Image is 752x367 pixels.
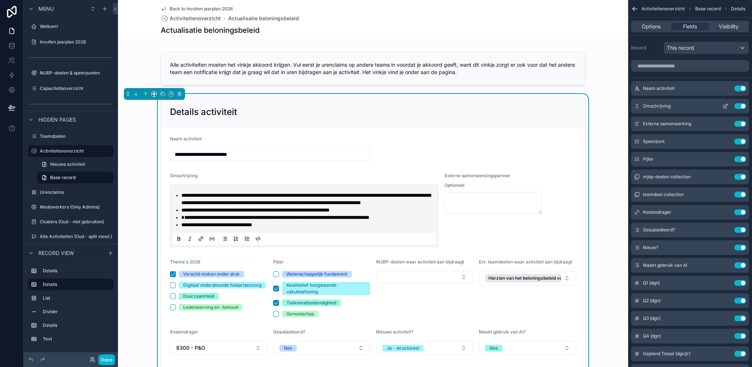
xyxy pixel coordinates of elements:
span: Naam activiteit [643,85,675,91]
button: Done [98,354,115,365]
span: Thema's 2026 [170,259,201,265]
label: Capaciteitsoverzicht [40,85,112,91]
span: Gepland Totaal (dgn/jr) [643,351,690,357]
label: Divider [43,309,111,315]
span: Speerpunt [643,139,665,144]
span: Nieuw? [643,245,658,251]
span: Kostendrager [170,329,198,335]
span: Hidden pages [38,116,76,123]
span: MJBP-doelen waar activiteit aan bijdraagt [376,259,464,265]
div: Kwalitatief hoogstaande vakuitoefening [286,282,366,295]
span: Maakt gebruik van AI? [479,329,526,335]
a: Alle Activiteiten (Oud - split view) ) [28,231,114,242]
span: Q2 (dgn) [643,298,661,304]
label: Teamdoelen [40,133,112,139]
label: Details [43,282,108,287]
label: List [43,295,111,301]
span: Pijler [273,259,284,265]
button: Select Button [376,271,473,283]
a: Activiteitenoverzicht [28,145,114,157]
a: Activiteitenoverzicht [161,15,221,22]
div: Nee [284,345,292,352]
button: Select Button [273,341,370,355]
span: Activiteitenoverzicht [170,15,221,22]
span: Maakt gebruik van AI [643,262,687,268]
span: Externe samenwerking [643,121,691,127]
div: scrollable content [24,262,118,352]
span: This record [667,44,694,52]
label: Details [43,322,111,328]
div: Digitaal ondersteunde huisartsenzorg [183,282,261,289]
span: Naam activiteit [170,136,202,141]
span: Q1 (dgn) [643,280,660,286]
span: Evt. teamdoelen waar activiteit aan bijdraagt [479,259,572,265]
a: Capaciteitsoverzicht [28,83,114,94]
h2: Details activiteit [170,106,237,118]
span: Record view [38,249,74,257]
a: Back to Invullen jaarplan 2026 [161,6,233,12]
span: Herzien van het beloningsbeleid voor transparante en eerlijke beloning(2026) [488,275,651,281]
div: Genootschap [286,311,314,317]
span: Omschrijving [643,103,671,109]
span: Menu [38,5,54,13]
span: 8300 - P&O [176,344,205,352]
span: Nieuwe activiteit [50,161,85,167]
a: Nieuwe activiteit [37,158,114,170]
span: mjbp-doelen collection [643,174,691,180]
a: Clusters (Oud - niet gebruiken) [28,216,114,228]
button: Unselect 250 [485,274,662,282]
label: Alle Activiteiten (Oud - split view) ) [40,234,112,240]
span: Externe samenwerkingspartner [445,173,511,178]
span: Optioneel [445,182,464,188]
span: Activiteitenoverzicht [641,6,685,12]
a: Base record [37,172,114,183]
div: Ja - structureel [387,345,419,352]
label: Text [43,336,111,342]
label: Clusters (Oud - niet gebruiken) [40,219,112,225]
label: Urenclaims [40,189,112,195]
span: Visibility [719,23,739,30]
span: Kostendrager [643,209,671,215]
label: Welkom! [40,24,112,29]
span: Q4 (dgn) [643,333,661,339]
div: Wetenschappelijk fundament [286,271,347,277]
a: MJBP-doelen & speerpunten [28,67,114,79]
label: Details [43,268,111,274]
div: Toekomstbestendigheid [286,300,336,306]
button: This record [664,42,749,54]
span: Details [731,6,745,12]
a: Urenclaims [28,186,114,198]
label: Activiteitenoverzicht [40,148,109,154]
span: Nieuwe activiteit? [376,329,413,335]
div: Verschil maken onder druk [183,271,240,277]
span: Q3 (dgn) [643,315,661,321]
span: Gesubsidieerd? [273,329,305,335]
label: Record [631,45,661,51]
button: Select Button [170,341,267,355]
label: Invullen jaarplan 2026 [40,39,112,45]
span: Fields [683,23,697,30]
div: Nee [490,345,498,352]
button: Select Button [376,341,473,355]
span: teamdoel collection [643,192,684,198]
button: Select Button [479,271,576,286]
span: Back to Invullen jaarplan 2026 [170,6,233,12]
span: Omschrijving [170,173,198,178]
a: Medewerkers (Only Admins) [28,201,114,213]
span: Base record [50,175,76,181]
a: Teamdoelen [28,130,114,142]
a: Invullen jaarplan 2026 [28,36,114,48]
button: Select Button [479,341,576,355]
label: MJBP-doelen & speerpunten [40,70,112,76]
div: Ledenwerving en -behoud [183,304,238,311]
span: Base record [695,6,721,12]
div: Duurzaamheid [183,293,214,300]
span: Pijler [643,156,654,162]
a: Actualisatie beloningsbeleid [228,15,299,22]
span: Gesubsidieerd? [643,227,675,233]
h1: Actualisatie beloningsbeleid [161,25,260,35]
span: Options [642,23,661,30]
label: Medewerkers (Only Admins) [40,204,112,210]
a: Welkom! [28,21,114,32]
